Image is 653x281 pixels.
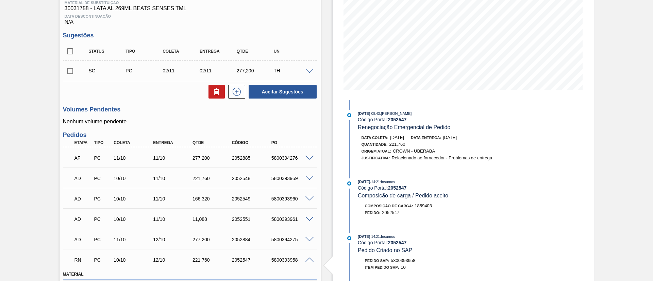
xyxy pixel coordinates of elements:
div: Etapa [73,140,93,145]
span: Pedido Criado no SAP [358,247,412,253]
div: 2052549 [230,196,274,201]
div: Código Portal: [358,117,519,122]
span: Composição de Carga : [365,204,413,208]
img: atual [347,113,351,117]
div: Coleta [161,49,202,54]
div: 12/10/2025 [151,237,196,242]
div: Em Renegociação [73,252,93,267]
img: atual [347,236,351,240]
div: 221,760 [191,257,235,263]
span: - 14:21 [370,180,380,184]
div: 2052884 [230,237,274,242]
div: UN [272,49,313,54]
div: Aguardando Descarga [73,171,93,186]
div: Entrega [198,49,239,54]
span: Renegociação Emergencial de Pedido [358,124,450,130]
div: 277,200 [235,68,276,73]
span: [DATE] [390,135,404,140]
div: 2052547 [230,257,274,263]
div: Pedido de Compra [92,155,113,161]
span: [DATE] [443,135,457,140]
span: : Insumos [380,180,395,184]
div: 11/10/2025 [112,155,156,161]
span: 1859403 [415,203,432,208]
div: 11/10/2025 [151,176,196,181]
div: Qtde [191,140,235,145]
div: 166,320 [191,196,235,201]
div: 11/10/2025 [151,196,196,201]
div: 5800393961 [270,216,314,222]
div: PO [270,140,314,145]
span: Justificativa: [362,156,390,160]
div: 11/10/2025 [151,216,196,222]
div: Coleta [112,140,156,145]
div: 10/10/2025 [112,257,156,263]
div: 5800394275 [270,237,314,242]
span: 221,760 [389,142,405,147]
p: AF [74,155,91,161]
strong: 2052547 [388,185,407,191]
span: 10 [401,265,405,270]
span: 5800393958 [391,258,415,263]
div: 2052885 [230,155,274,161]
div: 11/10/2025 [151,155,196,161]
div: 11,088 [191,216,235,222]
div: Tipo [124,49,165,54]
span: CROWN - UBERABA [393,148,435,154]
div: 277,200 [191,237,235,242]
div: Código [230,140,274,145]
span: Data coleta: [362,136,389,140]
h3: Volumes Pendentes [63,106,317,113]
div: 02/11/2025 [161,68,202,73]
div: Código Portal: [358,240,519,245]
div: TH [272,68,313,73]
span: : Insumos [380,234,395,239]
span: - 08:43 [370,112,380,116]
div: Aceitar Sugestões [245,84,317,99]
label: Material [63,272,84,277]
div: Tipo [92,140,113,145]
span: [DATE] [358,234,370,239]
p: AD [74,176,91,181]
h3: Sugestões [63,32,317,39]
span: Quantidade : [362,142,388,146]
button: Aceitar Sugestões [249,85,317,99]
div: 277,200 [191,155,235,161]
div: Pedido de Compra [92,176,113,181]
p: AD [74,237,91,242]
span: : [PERSON_NAME] [380,111,412,116]
div: Entrega [151,140,196,145]
span: [DATE] [358,111,370,116]
span: - 14:21 [370,235,380,239]
div: 2052548 [230,176,274,181]
div: 5800393958 [270,257,314,263]
strong: 2052547 [388,117,407,122]
div: 10/10/2025 [112,196,156,201]
div: Nova sugestão [225,85,245,99]
div: Aguardando Faturamento [73,151,93,165]
span: Pedido : [365,211,381,215]
div: 11/10/2025 [112,237,156,242]
p: Nenhum volume pendente [63,119,317,125]
div: 2052551 [230,216,274,222]
span: Origem Atual: [362,149,391,153]
span: Composicão de carga / Pedido aceito [358,193,448,198]
span: 2052547 [382,210,399,215]
div: Aguardando Descarga [73,232,93,247]
div: Código Portal: [358,185,519,191]
span: Item pedido SAP: [365,265,399,269]
div: 5800393959 [270,176,314,181]
div: Pedido de Compra [92,237,113,242]
h3: Pedidos [63,131,317,139]
span: Data Descontinuação [65,14,316,18]
div: Sugestão Criada [87,68,128,73]
p: AD [74,196,91,201]
div: Pedido de Compra [92,216,113,222]
div: Excluir Sugestões [205,85,225,99]
span: [DATE] [358,180,370,184]
div: Aguardando Descarga [73,191,93,206]
span: Data entrega: [411,136,441,140]
span: Relacionado ao fornecedor - Problemas de entrega [391,155,492,160]
div: Pedido de Compra [124,68,165,73]
span: Pedido SAP: [365,259,389,263]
